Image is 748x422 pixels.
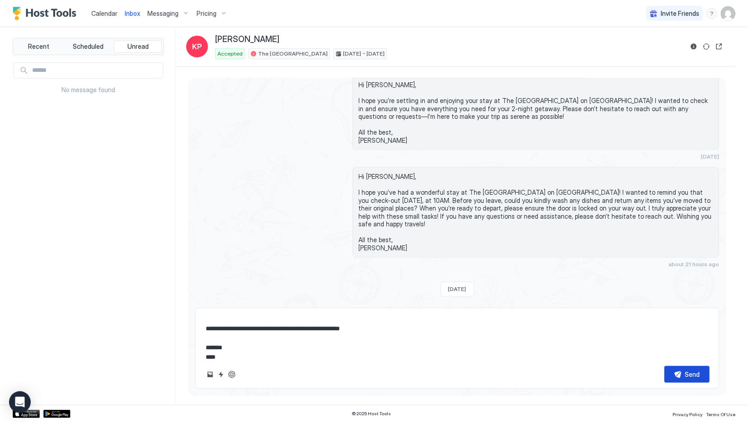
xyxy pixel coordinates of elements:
[91,9,118,18] a: Calendar
[226,369,237,380] button: ChatGPT Auto Reply
[9,391,31,413] div: Open Intercom Messenger
[706,8,717,19] div: menu
[205,369,216,380] button: Upload image
[91,9,118,17] span: Calendar
[258,50,328,58] span: The [GEOGRAPHIC_DATA]
[216,369,226,380] button: Quick reply
[714,41,724,52] button: Open reservation
[673,412,702,417] span: Privacy Policy
[114,40,162,53] button: Unread
[147,9,179,18] span: Messaging
[706,412,735,417] span: Terms Of Use
[701,41,712,52] button: Sync reservation
[15,40,63,53] button: Recent
[706,409,735,418] a: Terms Of Use
[358,81,713,145] span: Hi [PERSON_NAME], I hope you’re settling in and enjoying your stay at The [GEOGRAPHIC_DATA] on [G...
[192,41,202,52] span: KP
[13,7,80,20] a: Host Tools Logo
[685,370,700,379] div: Send
[28,42,49,51] span: Recent
[13,410,40,418] a: App Store
[125,9,140,17] span: Inbox
[358,173,713,252] span: Hi [PERSON_NAME], I hope you’ve had a wonderful stay at The [GEOGRAPHIC_DATA] on [GEOGRAPHIC_DATA...
[43,410,71,418] a: Google Play Store
[664,366,710,383] button: Send
[125,9,140,18] a: Inbox
[661,9,699,18] span: Invite Friends
[61,86,115,94] span: No message found
[721,6,735,21] div: User profile
[673,409,702,418] a: Privacy Policy
[215,34,279,45] span: [PERSON_NAME]
[127,42,149,51] span: Unread
[448,286,466,293] span: [DATE]
[28,63,163,78] input: Input Field
[701,153,719,160] span: [DATE]
[65,40,113,53] button: Scheduled
[688,41,699,52] button: Reservation information
[197,9,216,18] span: Pricing
[13,38,164,55] div: tab-group
[352,411,391,417] span: © 2025 Host Tools
[73,42,104,51] span: Scheduled
[343,50,385,58] span: [DATE] - [DATE]
[668,261,719,267] span: about 21 hours ago
[217,50,243,58] span: Accepted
